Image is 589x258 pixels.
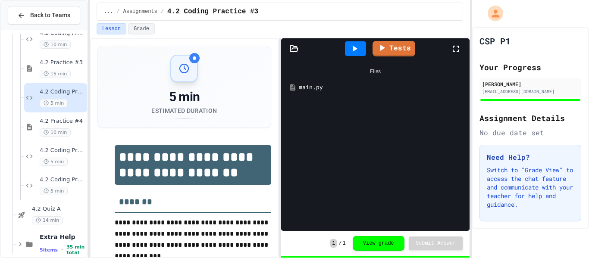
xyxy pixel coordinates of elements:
[151,106,217,115] div: Estimated Duration
[479,112,581,124] h2: Assignment Details
[479,35,511,47] h1: CSP P1
[482,88,579,95] div: [EMAIL_ADDRESS][DOMAIN_NAME]
[40,59,85,66] span: 4.2 Practice #3
[97,23,126,34] button: Lesson
[482,80,579,88] div: [PERSON_NAME]
[40,147,85,154] span: 4.2 Coding Practice #4
[61,246,63,253] span: •
[32,205,85,213] span: 4.2 Quiz A
[409,236,463,250] button: Submit Answer
[40,233,85,241] span: Extra Help
[104,8,113,15] span: ...
[40,88,85,96] span: 4.2 Coding Practice #3
[66,244,85,255] span: 35 min total
[151,89,217,105] div: 5 min
[30,11,70,20] span: Back to Teams
[40,247,58,253] span: 5 items
[123,8,157,15] span: Assignments
[40,30,85,37] span: 4.2 Coding Practice #2
[343,240,346,247] span: 1
[40,187,68,195] span: 5 min
[40,158,68,166] span: 5 min
[416,240,456,247] span: Submit Answer
[285,63,465,80] div: Files
[479,127,581,138] div: No due date set
[487,152,574,162] h3: Need Help?
[167,6,258,17] span: 4.2 Coding Practice #3
[40,70,71,78] span: 15 min
[40,40,71,49] span: 10 min
[40,99,68,107] span: 5 min
[116,8,119,15] span: /
[479,61,581,73] h2: Your Progress
[330,239,337,248] span: 1
[373,41,415,56] a: Tests
[32,216,63,224] span: 14 min
[161,8,164,15] span: /
[353,236,404,251] button: View grade
[487,166,574,209] p: Switch to "Grade View" to access the chat feature and communicate with your teacher for help and ...
[8,6,80,25] button: Back to Teams
[128,23,155,34] button: Grade
[338,240,341,247] span: /
[479,3,505,23] div: My Account
[299,83,464,92] div: main.py
[40,118,85,125] span: 4.2 Practice #4
[40,176,85,183] span: 4.2 Coding Practice #5
[40,128,71,137] span: 10 min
